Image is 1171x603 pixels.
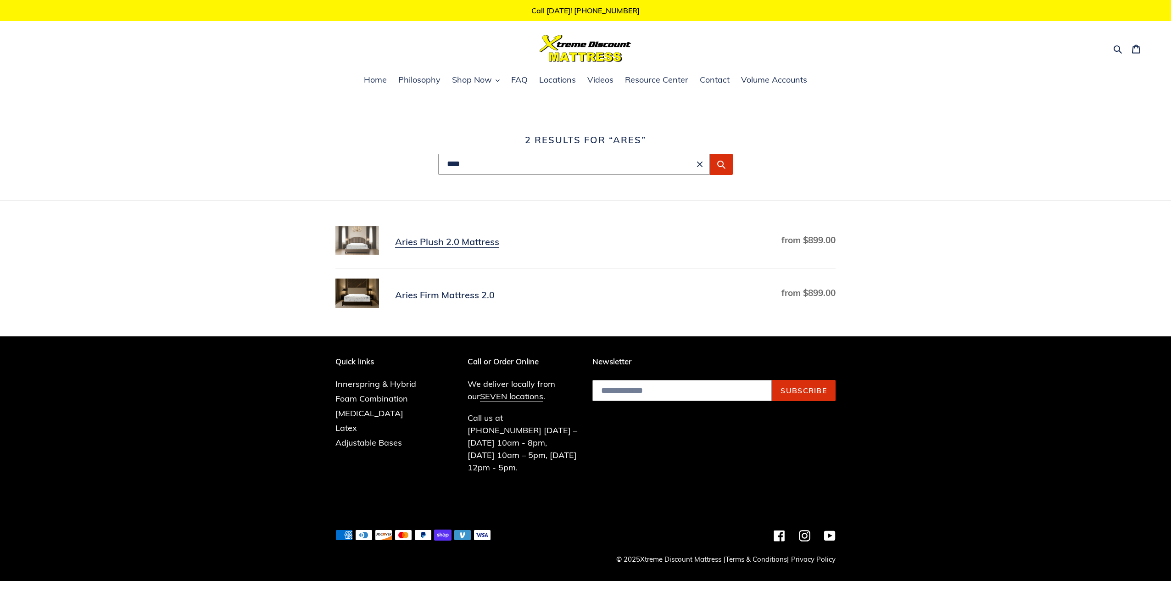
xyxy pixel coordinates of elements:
[539,74,576,85] span: Locations
[791,555,836,564] a: Privacy Policy
[335,408,403,419] a: [MEDICAL_DATA]
[710,154,733,175] button: Submit
[480,391,543,402] a: SEVEN locations
[335,279,836,311] a: Aries Firm Mattress 2.0
[335,393,408,404] a: Foam Combination
[694,159,705,170] button: Clear search term
[781,386,827,395] span: Subscribe
[511,74,528,85] span: FAQ
[620,73,693,87] a: Resource Center
[587,74,613,85] span: Videos
[398,74,441,85] span: Philosophy
[452,74,492,85] span: Shop Now
[438,154,710,175] input: Search
[335,357,430,366] p: Quick links
[468,378,579,402] p: We deliver locally from our .
[335,379,416,389] a: Innerspring & Hybrid
[394,73,445,87] a: Philosophy
[364,74,387,85] span: Home
[625,74,688,85] span: Resource Center
[335,226,836,258] a: Aries Plush 2.0 Mattress
[724,555,789,564] small: | |
[507,73,532,87] a: FAQ
[741,74,807,85] span: Volume Accounts
[335,437,402,448] a: Adjustable Bases
[616,555,721,564] small: © 2025
[468,412,579,474] p: Call us at [PHONE_NUMBER] [DATE] – [DATE] 10am - 8pm, [DATE] 10am – 5pm, [DATE] 12pm - 5pm.
[736,73,812,87] a: Volume Accounts
[535,73,580,87] a: Locations
[640,555,721,564] a: Xtreme Discount Mattress
[592,357,836,366] p: Newsletter
[592,380,772,401] input: Email address
[772,380,836,401] button: Subscribe
[335,134,836,145] h1: 2 results for “ares”
[335,423,357,433] a: Latex
[695,73,734,87] a: Contact
[725,555,787,564] a: Terms & Conditions
[540,35,631,62] img: Xtreme Discount Mattress
[447,73,504,87] button: Shop Now
[700,74,730,85] span: Contact
[468,357,579,366] p: Call or Order Online
[583,73,618,87] a: Videos
[359,73,391,87] a: Home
